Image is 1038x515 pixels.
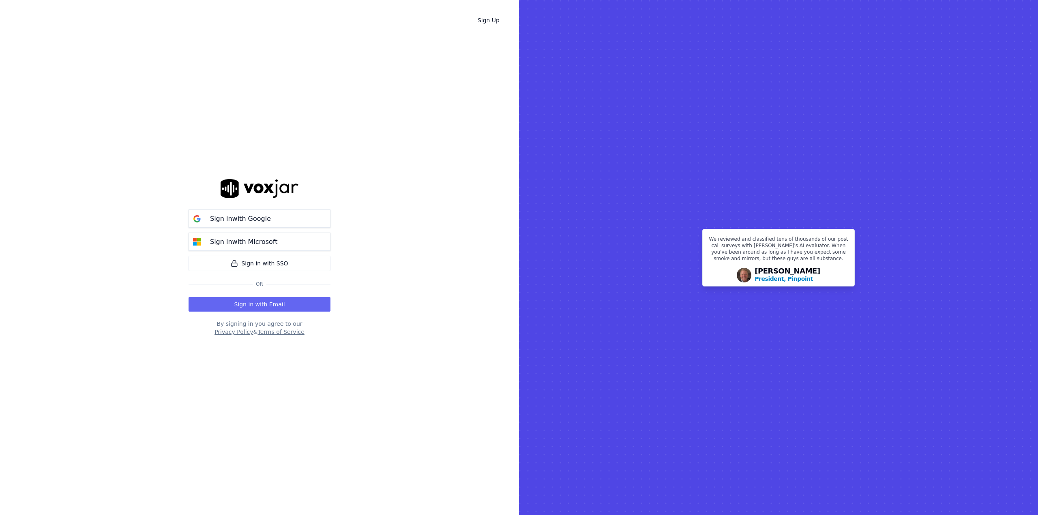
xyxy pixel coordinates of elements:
a: Sign Up [471,13,506,28]
button: Sign inwith Microsoft [189,233,330,251]
img: logo [221,179,298,198]
p: Sign in with Google [210,214,271,224]
div: By signing in you agree to our & [189,320,330,336]
p: We reviewed and classified tens of thousands of our post call surveys with [PERSON_NAME]'s AI eva... [708,236,849,265]
button: Sign inwith Google [189,209,330,228]
button: Terms of Service [257,328,304,336]
div: [PERSON_NAME] [755,267,820,283]
img: microsoft Sign in button [189,234,205,250]
span: Or [253,281,266,287]
p: Sign in with Microsoft [210,237,277,247]
img: google Sign in button [189,211,205,227]
img: Avatar [737,268,751,282]
p: President, Pinpoint [755,275,813,283]
button: Privacy Policy [214,328,253,336]
a: Sign in with SSO [189,256,330,271]
button: Sign in with Email [189,297,330,312]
